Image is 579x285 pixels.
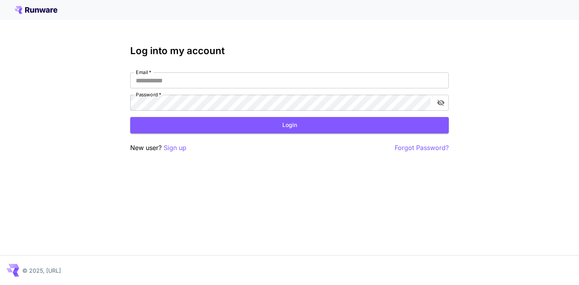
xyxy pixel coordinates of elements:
button: Login [130,117,449,133]
button: Forgot Password? [395,143,449,153]
h3: Log into my account [130,45,449,57]
button: Sign up [164,143,186,153]
label: Password [136,91,161,98]
label: Email [136,69,151,76]
p: © 2025, [URL] [22,266,61,275]
button: toggle password visibility [434,96,448,110]
p: New user? [130,143,186,153]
